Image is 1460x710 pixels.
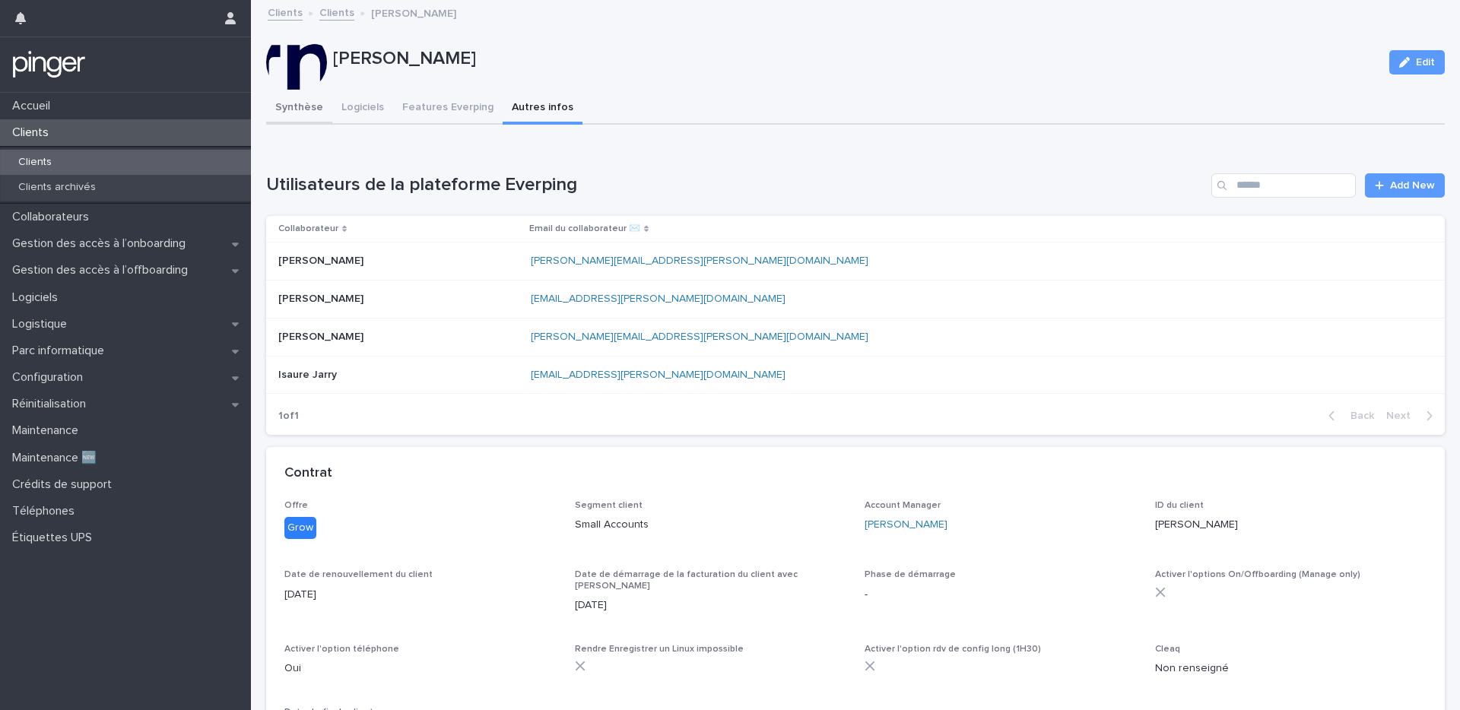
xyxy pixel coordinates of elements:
[1316,409,1380,423] button: Back
[266,318,1445,356] tr: [PERSON_NAME][PERSON_NAME] [PERSON_NAME][EMAIL_ADDRESS][PERSON_NAME][DOMAIN_NAME]
[6,125,61,140] p: Clients
[6,263,200,277] p: Gestion des accès à l’offboarding
[284,661,557,677] p: Oui
[575,570,798,590] span: Date de démarrage de la facturation du client avec [PERSON_NAME]
[531,255,868,266] a: [PERSON_NAME][EMAIL_ADDRESS][PERSON_NAME][DOMAIN_NAME]
[1386,410,1420,421] span: Next
[6,99,62,113] p: Accueil
[6,451,109,465] p: Maintenance 🆕
[284,465,332,482] h2: Contrat
[266,174,1205,196] h1: Utilisateurs de la plateforme Everping
[6,210,101,224] p: Collaborateurs
[531,369,786,380] a: [EMAIL_ADDRESS][PERSON_NAME][DOMAIN_NAME]
[6,290,70,305] p: Logiciels
[278,290,367,306] p: [PERSON_NAME]
[266,93,332,125] button: Synthèse
[1155,570,1360,579] span: Activer l'options On/Offboarding (Manage only)
[6,370,95,385] p: Configuration
[6,397,98,411] p: Réinitialisation
[284,501,308,510] span: Offre
[1365,173,1445,198] a: Add New
[6,236,198,251] p: Gestion des accès à l’onboarding
[865,645,1041,654] span: Activer l'option rdv de config long (1H30)
[268,3,303,21] a: Clients
[575,517,847,533] p: Small Accounts
[6,477,124,492] p: Crédits de support
[6,423,90,438] p: Maintenance
[266,242,1445,281] tr: [PERSON_NAME][PERSON_NAME] [PERSON_NAME][EMAIL_ADDRESS][PERSON_NAME][DOMAIN_NAME]
[1389,50,1445,74] button: Edit
[6,531,104,545] p: Étiquettes UPS
[529,220,640,237] p: Email du collaborateur ✉️
[1155,645,1180,654] span: Cleaq
[12,49,86,80] img: mTgBEunGTSyRkCgitkcU
[6,504,87,518] p: Téléphones
[266,398,311,435] p: 1 of 1
[6,317,79,331] p: Logistique
[333,48,1377,70] p: [PERSON_NAME]
[284,517,316,539] div: Grow
[6,181,108,194] p: Clients archivés
[865,517,947,533] a: [PERSON_NAME]
[1155,661,1427,677] p: Non renseigné
[393,93,503,125] button: Features Everping
[865,501,941,510] span: Account Manager
[1155,501,1204,510] span: ID du client
[531,331,868,342] a: [PERSON_NAME][EMAIL_ADDRESS][PERSON_NAME][DOMAIN_NAME]
[503,93,582,125] button: Autres infos
[371,4,456,21] p: [PERSON_NAME]
[1380,409,1445,423] button: Next
[6,344,116,358] p: Parc informatique
[332,93,393,125] button: Logiciels
[278,220,338,237] p: Collaborateur
[6,156,64,169] p: Clients
[284,570,433,579] span: Date de renouvellement du client
[284,587,557,603] p: [DATE]
[266,356,1445,394] tr: Isaure JarryIsaure Jarry [EMAIL_ADDRESS][PERSON_NAME][DOMAIN_NAME]
[531,293,786,304] a: [EMAIL_ADDRESS][PERSON_NAME][DOMAIN_NAME]
[575,501,643,510] span: Segment client
[575,597,847,613] p: [DATE]
[1341,410,1374,421] span: Back
[284,645,399,654] span: Activer l'option téléphone
[278,252,367,268] p: [PERSON_NAME]
[1155,517,1427,533] p: [PERSON_NAME]
[1390,180,1435,191] span: Add New
[278,328,367,344] p: [PERSON_NAME]
[1211,173,1356,198] input: Search
[1416,57,1435,68] span: Edit
[319,3,354,21] a: Clients
[575,645,744,654] span: Rendre Enregistrer un Linux impossible
[278,366,340,382] p: Isaure Jarry
[266,280,1445,318] tr: [PERSON_NAME][PERSON_NAME] [EMAIL_ADDRESS][PERSON_NAME][DOMAIN_NAME]
[865,570,956,579] span: Phase de démarrage
[865,587,1137,603] p: -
